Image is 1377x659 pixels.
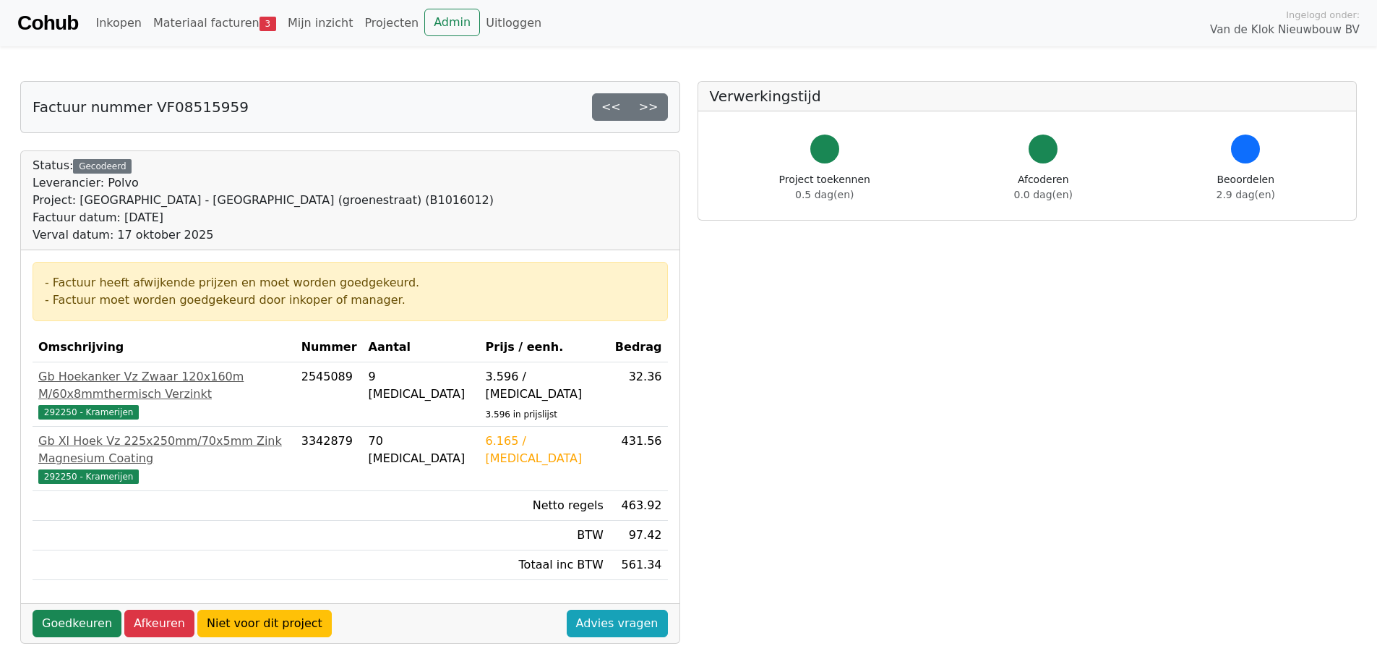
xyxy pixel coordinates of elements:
[45,292,656,309] div: - Factuur moet worden goedgekeurd door inkoper of manager.
[424,9,480,36] a: Admin
[1217,189,1275,200] span: 2.9 dag(en)
[296,427,363,491] td: 3342879
[567,610,668,637] a: Advies vragen
[1014,172,1073,203] div: Afcoderen
[480,521,609,550] td: BTW
[197,610,332,637] a: Niet voor dit project
[33,98,249,116] h5: Factuur nummer VF08515959
[124,610,194,637] a: Afkeuren
[369,433,474,467] div: 70 [MEDICAL_DATA]
[1286,8,1360,22] span: Ingelogd onder:
[363,333,480,362] th: Aantal
[609,362,668,427] td: 32.36
[486,368,604,403] div: 3.596 / [MEDICAL_DATA]
[38,368,290,420] a: Gb Hoekanker Vz Zwaar 120x160m M/60x8mmthermisch Verzinkt292250 - Kramerijen
[480,491,609,521] td: Netto regels
[33,226,494,244] div: Verval datum: 17 oktober 2025
[33,157,494,244] div: Status:
[45,274,656,292] div: - Factuur heeft afwijkende prijzen en moet worden goedgekeurd.
[486,433,604,467] div: 6.165 / [MEDICAL_DATA]
[38,368,290,403] div: Gb Hoekanker Vz Zwaar 120x160m M/60x8mmthermisch Verzinkt
[795,189,854,200] span: 0.5 dag(en)
[609,491,668,521] td: 463.92
[609,550,668,580] td: 561.34
[369,368,474,403] div: 9 [MEDICAL_DATA]
[592,93,630,121] a: <<
[480,333,609,362] th: Prijs / eenh.
[779,172,870,203] div: Project toekennen
[630,93,668,121] a: >>
[480,9,547,38] a: Uitloggen
[486,409,557,420] sub: 3.596 in prijslijst
[710,88,1345,105] h5: Verwerkingstijd
[33,192,494,209] div: Project: [GEOGRAPHIC_DATA] - [GEOGRAPHIC_DATA] (groenestraat) (B1016012)
[147,9,282,38] a: Materiaal facturen3
[33,610,121,637] a: Goedkeuren
[359,9,424,38] a: Projecten
[609,427,668,491] td: 431.56
[259,17,276,31] span: 3
[1210,22,1360,38] span: Van de Klok Nieuwbouw BV
[1217,172,1275,203] div: Beoordelen
[296,362,363,427] td: 2545089
[17,6,78,41] a: Cohub
[38,433,290,485] a: Gb Xl Hoek Vz 225x250mm/70x5mm Zink Magnesium Coating292250 - Kramerijen
[33,174,494,192] div: Leverancier: Polvo
[480,550,609,580] td: Totaal inc BTW
[296,333,363,362] th: Nummer
[609,521,668,550] td: 97.42
[90,9,147,38] a: Inkopen
[33,209,494,226] div: Factuur datum: [DATE]
[282,9,359,38] a: Mijn inzicht
[1014,189,1073,200] span: 0.0 dag(en)
[609,333,668,362] th: Bedrag
[38,469,139,484] span: 292250 - Kramerijen
[73,159,132,174] div: Gecodeerd
[38,433,290,467] div: Gb Xl Hoek Vz 225x250mm/70x5mm Zink Magnesium Coating
[38,405,139,420] span: 292250 - Kramerijen
[33,333,296,362] th: Omschrijving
